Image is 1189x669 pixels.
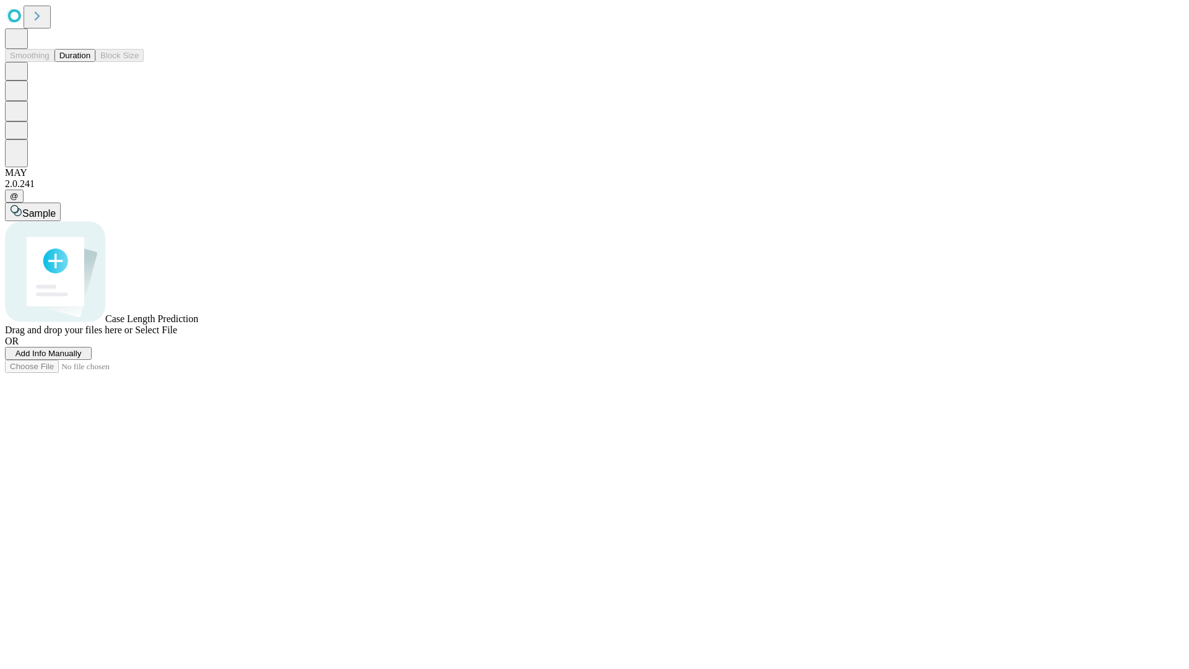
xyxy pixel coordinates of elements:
[5,167,1184,178] div: MAY
[5,49,54,62] button: Smoothing
[5,203,61,221] button: Sample
[10,191,19,201] span: @
[105,313,198,324] span: Case Length Prediction
[95,49,144,62] button: Block Size
[15,349,82,358] span: Add Info Manually
[5,336,19,346] span: OR
[5,178,1184,190] div: 2.0.241
[22,208,56,219] span: Sample
[135,325,177,335] span: Select File
[5,347,92,360] button: Add Info Manually
[5,325,133,335] span: Drag and drop your files here or
[5,190,24,203] button: @
[54,49,95,62] button: Duration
